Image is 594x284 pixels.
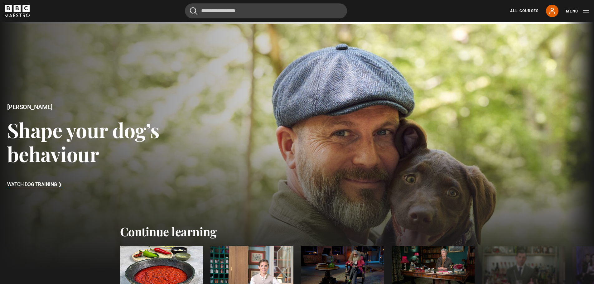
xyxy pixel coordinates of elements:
h2: [PERSON_NAME] [7,103,238,111]
h2: Continue learning [120,224,474,239]
a: All Courses [510,8,538,14]
button: Submit the search query [190,7,197,15]
h3: Watch Dog Training ❯ [7,180,62,190]
button: Toggle navigation [566,8,589,14]
h3: Shape your dog’s behaviour [7,118,238,166]
svg: BBC Maestro [5,5,30,17]
input: Search [185,3,347,18]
